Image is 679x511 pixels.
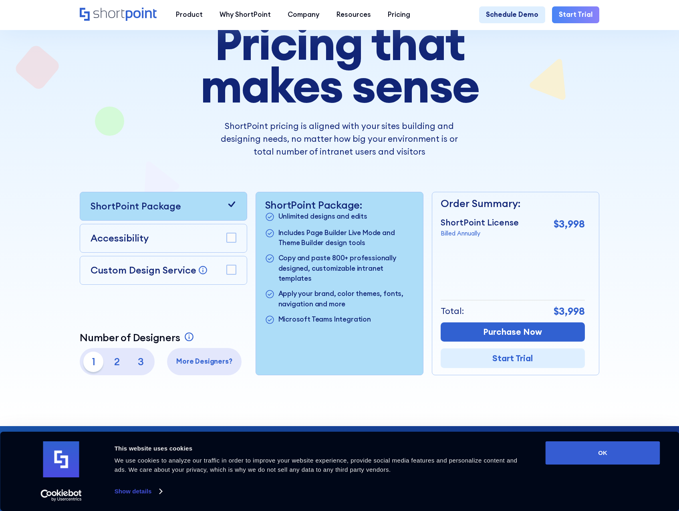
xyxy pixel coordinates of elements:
[91,264,196,276] p: Custom Design Service
[91,231,149,245] p: Accessibility
[212,120,467,158] p: ShortPoint pricing is aligned with your sites building and designing needs, no matter how big you...
[220,10,271,20] div: Why ShortPoint
[288,10,319,20] div: Company
[278,211,367,223] p: Unlimited designs and edits
[170,356,238,366] p: More Designers?
[388,10,410,20] div: Pricing
[278,253,415,284] p: Copy and paste 800+ professionally designed, customizable intranet templates
[80,332,180,344] p: Number of Designers
[441,322,585,342] a: Purchase Now
[211,6,279,23] a: Why ShortPoint
[535,418,679,511] iframe: Chat Widget
[167,6,211,23] a: Product
[554,304,585,319] p: $3,998
[278,289,415,309] p: Apply your brand, color themes, fonts, navigation and more
[115,485,162,497] a: Show details
[83,352,104,372] p: 1
[441,216,519,229] p: ShortPoint License
[278,314,371,326] p: Microsoft Teams Integration
[265,199,415,211] p: ShortPoint Package:
[479,6,545,23] a: Schedule Demo
[278,228,415,248] p: Includes Page Builder Live Mode and Theme Builder design tools
[80,332,196,344] a: Number of Designers
[149,22,530,106] h1: Pricing that makes sense
[441,229,519,238] p: Billed Annually
[328,6,379,23] a: Resources
[43,441,79,477] img: logo
[546,441,660,465] button: OK
[80,8,159,22] a: Home
[131,352,151,372] p: 3
[552,6,599,23] a: Start Trial
[441,348,585,368] a: Start Trial
[441,196,585,211] p: Order Summary:
[441,305,464,318] p: Total:
[535,418,679,511] div: Chat-Widget
[176,10,203,20] div: Product
[379,6,419,23] a: Pricing
[107,352,127,372] p: 2
[91,199,181,213] p: ShortPoint Package
[26,489,96,501] a: Usercentrics Cookiebot - opens in a new window
[115,457,518,473] span: We use cookies to analyze our traffic in order to improve your website experience, provide social...
[279,6,328,23] a: Company
[115,444,528,453] div: This website uses cookies
[554,216,585,231] p: $3,998
[336,10,371,20] div: Resources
